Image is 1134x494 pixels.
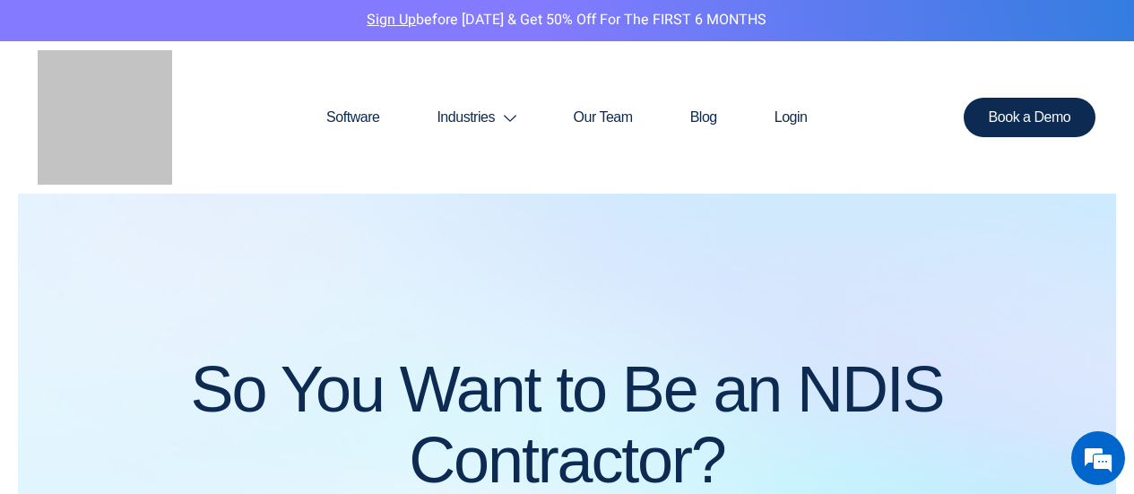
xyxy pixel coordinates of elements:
[408,74,544,160] a: Industries
[989,110,1071,125] span: Book a Demo
[545,74,662,160] a: Our Team
[964,98,1096,137] a: Book a Demo
[367,9,416,30] a: Sign Up
[746,74,836,160] a: Login
[13,9,1121,32] p: before [DATE] & Get 50% Off for the FIRST 6 MONTHS
[298,74,408,160] a: Software
[662,74,746,160] a: Blog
